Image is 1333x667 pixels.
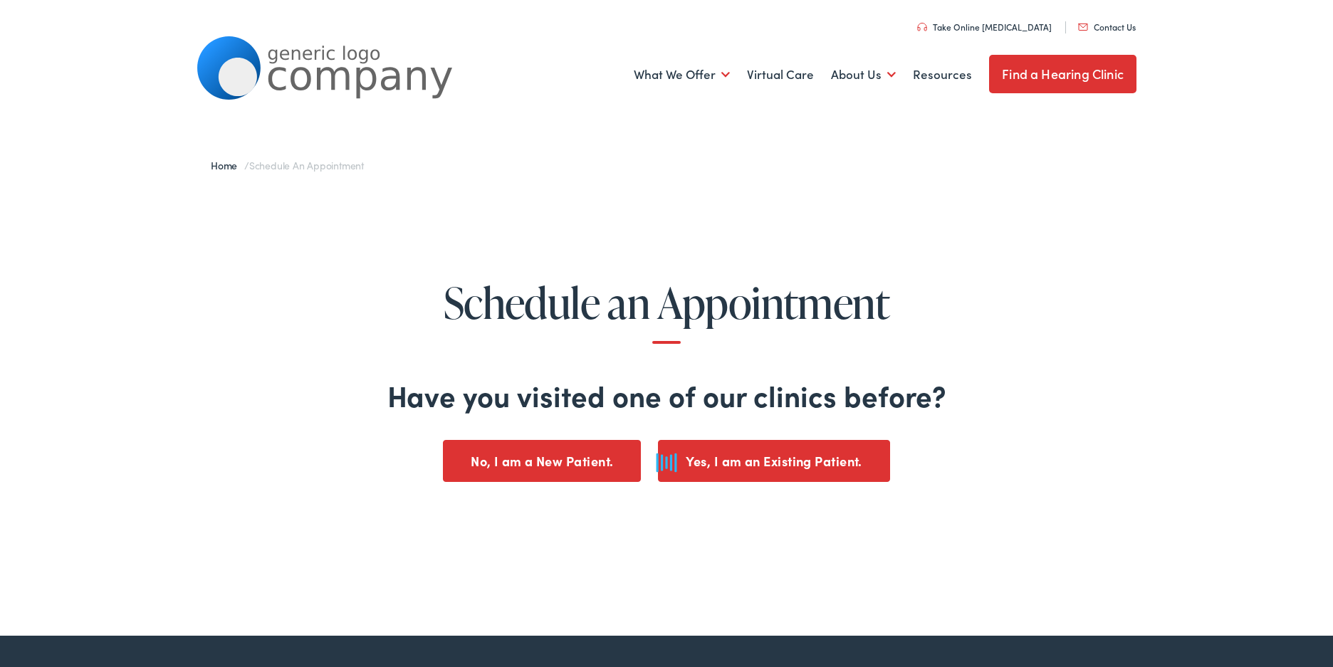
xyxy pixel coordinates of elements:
a: Contact Us [1078,21,1136,33]
a: Find a Hearing Clinic [989,55,1136,93]
button: No, I am a New Patient. [443,440,641,482]
a: What We Offer [634,48,730,101]
a: Home [211,158,244,172]
a: Take Online [MEDICAL_DATA] [917,21,1052,33]
svg: audio-loading [649,452,684,473]
h2: Have you visited one of our clinics before? [53,378,1280,412]
span: / [211,158,364,172]
a: Resources [913,48,972,101]
a: Virtual Care [747,48,814,101]
img: utility icon [917,23,927,31]
img: utility icon [1078,23,1088,31]
a: About Us [831,48,896,101]
button: Yes, I am an Existing Patient. [658,440,890,482]
h1: Schedule an Appointment [53,279,1280,344]
span: Schedule an Appointment [249,158,364,172]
